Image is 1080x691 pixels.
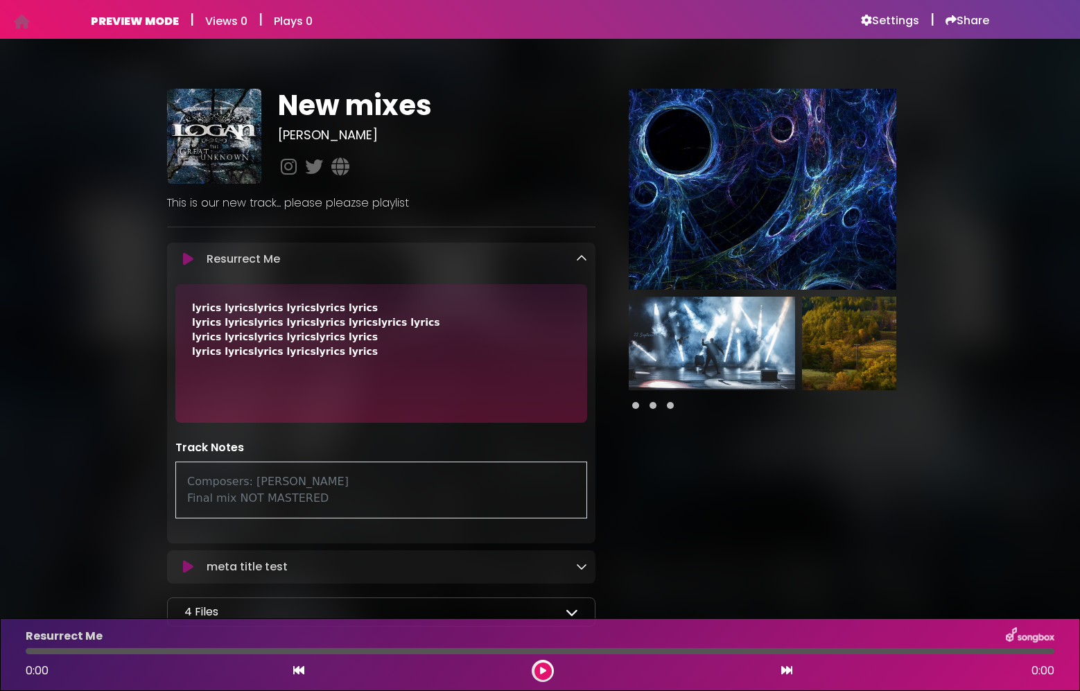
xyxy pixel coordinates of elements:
[259,11,263,28] h5: |
[26,663,49,679] span: 0:00
[1031,663,1054,679] span: 0:00
[175,439,587,456] p: Track Notes
[167,89,261,183] img: BJrwwqz8Tyap9ZCNu4j0
[629,297,795,390] img: vP8Tv4EvQEmzBDIuvXqE
[274,15,313,28] h6: Plays 0
[192,301,571,359] div: lyrics lyricslyrics lyricslyrics lyrics lyrics lyricslyrics lyricslyrics lyricslyrics lyrics lyri...
[184,604,218,620] p: 4 Files
[1006,627,1054,645] img: songbox-logo-white.png
[802,297,968,390] img: LGEZafsRzCwSNABhcUBw
[629,89,896,290] img: Main Media
[930,11,934,28] h5: |
[861,14,919,28] a: Settings
[278,128,595,143] h3: [PERSON_NAME]
[207,251,280,268] p: Resurrect Me
[190,11,194,28] h5: |
[91,15,179,28] h6: PREVIEW MODE
[175,462,587,518] div: Composers: [PERSON_NAME] Final mix NOT MASTERED
[278,89,595,122] h1: New mixes
[26,628,103,645] p: Resurrect Me
[205,15,247,28] h6: Views 0
[207,559,288,575] p: meta title test
[946,14,989,28] a: Share
[167,195,595,211] p: This is our new track... please pleazse playlist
